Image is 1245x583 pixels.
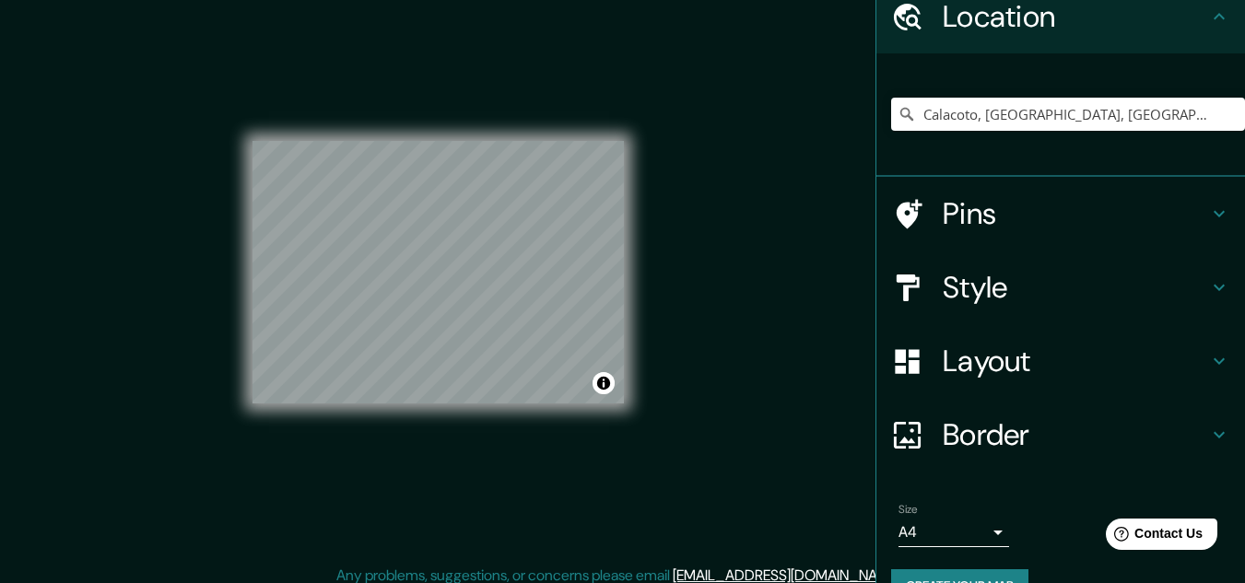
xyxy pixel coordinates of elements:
[876,398,1245,472] div: Border
[943,416,1208,453] h4: Border
[1081,511,1225,563] iframe: Help widget launcher
[943,195,1208,232] h4: Pins
[943,343,1208,379] h4: Layout
[899,502,918,518] label: Size
[899,518,1009,547] div: A4
[876,177,1245,251] div: Pins
[253,141,624,403] canvas: Map
[876,324,1245,398] div: Layout
[943,269,1208,306] h4: Style
[891,98,1245,131] input: Pick your city or area
[593,372,615,394] button: Toggle attribution
[876,251,1245,324] div: Style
